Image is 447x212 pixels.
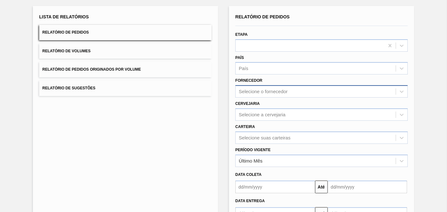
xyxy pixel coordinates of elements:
div: Selecione o fornecedor [239,89,288,94]
span: Relatório de Pedidos [235,14,290,19]
input: dd/mm/yyyy [328,181,407,193]
span: Relatório de Sugestões [42,86,96,90]
button: Relatório de Sugestões [39,80,212,96]
span: Relatório de Pedidos [42,30,89,35]
span: Data coleta [235,172,262,177]
label: Fornecedor [235,78,262,83]
label: Cervejaria [235,101,260,106]
span: Relatório de Pedidos Originados por Volume [42,67,141,72]
div: País [239,66,248,71]
label: Carteira [235,125,255,129]
div: Selecione a cervejaria [239,112,286,117]
label: Etapa [235,32,248,37]
button: Relatório de Pedidos Originados por Volume [39,62,212,77]
input: dd/mm/yyyy [235,181,315,193]
button: Até [315,181,328,193]
span: Relatório de Volumes [42,49,90,53]
div: Último Mês [239,158,263,164]
label: País [235,55,244,60]
label: Período Vigente [235,148,270,152]
div: Selecione suas carteiras [239,135,290,140]
span: Data entrega [235,199,265,203]
button: Relatório de Volumes [39,43,212,59]
span: Lista de Relatórios [39,14,89,19]
button: Relatório de Pedidos [39,25,212,40]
